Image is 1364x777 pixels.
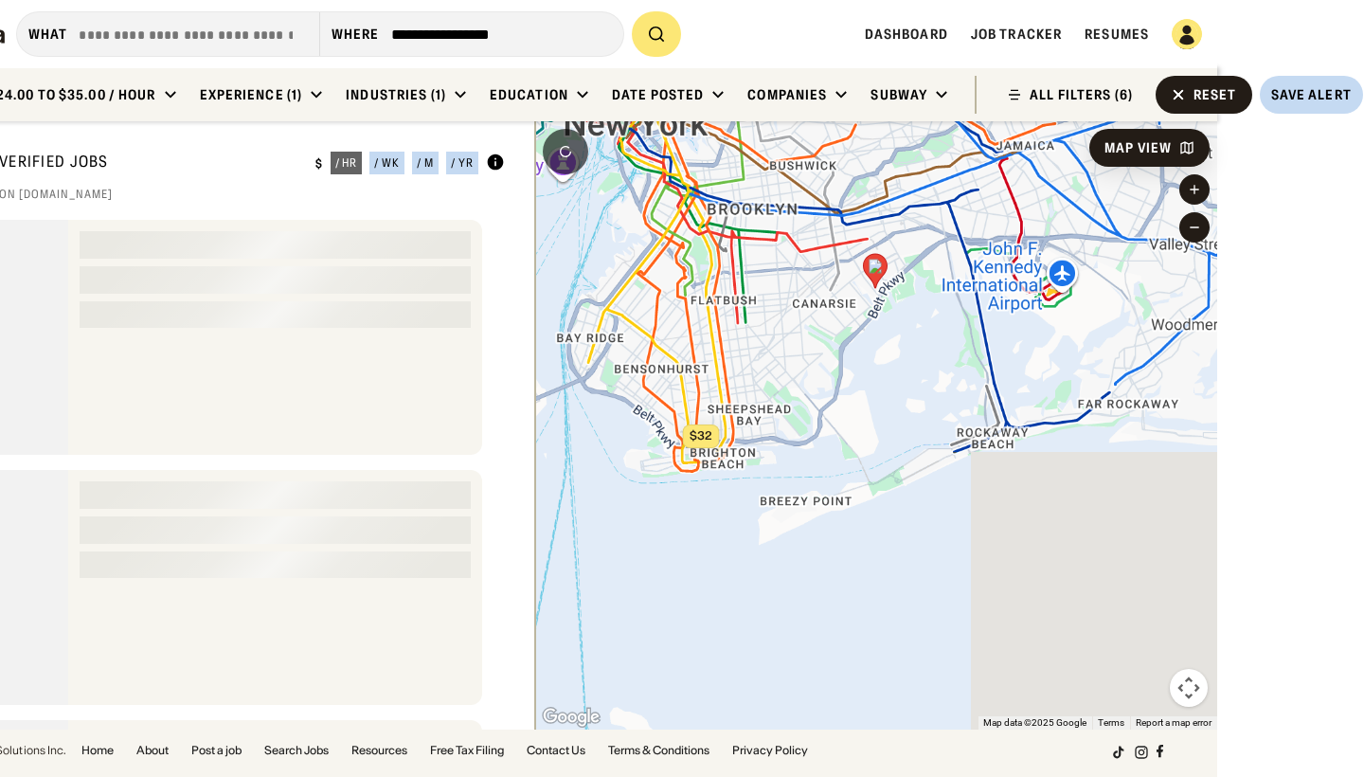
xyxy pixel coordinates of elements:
div: Map View [1104,141,1172,154]
div: $ [315,156,323,172]
img: Google [540,705,602,730]
a: Post a job [191,745,242,756]
div: Subway [870,86,927,103]
div: what [28,26,67,43]
div: Education [490,86,568,103]
div: Reset [1193,88,1237,101]
div: / yr [451,157,474,169]
a: Job Tracker [971,26,1062,43]
a: Search Jobs [264,745,329,756]
a: Resumes [1085,26,1149,43]
a: Open this area in Google Maps (opens a new window) [540,705,602,730]
div: Experience (1) [200,86,303,103]
a: Free Tax Filing [430,745,504,756]
span: Map data ©2025 Google [983,717,1086,728]
span: $32 [690,428,712,443]
div: Industries (1) [346,86,446,103]
a: About [136,745,169,756]
div: Save Alert [1271,86,1352,103]
a: Terms & Conditions [608,745,709,756]
button: Map camera controls [1170,669,1208,707]
a: Privacy Policy [732,745,808,756]
a: Home [81,745,114,756]
div: / m [417,157,434,169]
div: / wk [374,157,400,169]
a: Terms (opens in new tab) [1098,717,1124,728]
a: Resources [351,745,407,756]
div: / hr [335,157,358,169]
div: ALL FILTERS (6) [1030,88,1133,101]
a: Contact Us [527,745,585,756]
div: Date Posted [612,86,704,103]
a: Report a map error [1136,717,1211,728]
div: Companies [747,86,827,103]
div: Where [332,26,380,43]
a: Dashboard [865,26,948,43]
